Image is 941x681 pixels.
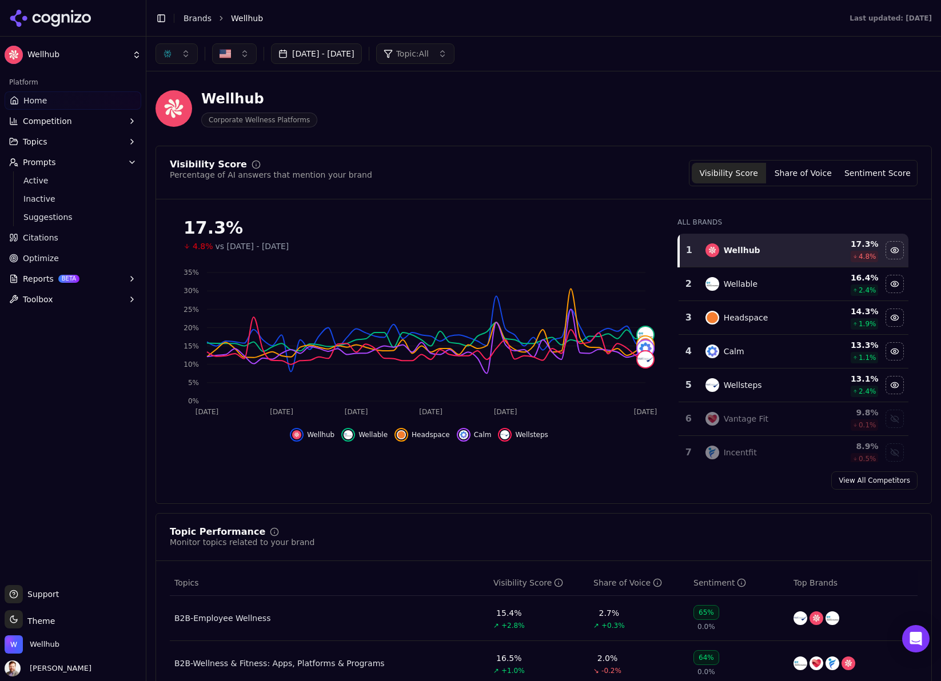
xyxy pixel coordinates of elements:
[184,360,199,368] tspan: 10%
[693,577,746,588] div: Sentiment
[496,652,521,664] div: 16.5%
[705,446,719,459] img: incentfit
[637,351,653,367] img: wellsteps
[184,342,199,350] tspan: 15%
[693,650,719,665] div: 64%
[23,616,55,626] span: Theme
[23,588,59,600] span: Support
[23,136,47,147] span: Topics
[5,290,141,309] button: Toolbox
[5,660,21,676] img: Chris Dean
[599,607,620,619] div: 2.7%
[724,312,768,323] div: Headspace
[174,612,270,624] div: B2B-Employee Wellness
[693,605,719,620] div: 65%
[820,306,879,317] div: 14.3 %
[634,408,657,416] tspan: [DATE]
[886,410,904,428] button: Show vantage fit data
[679,267,908,301] tr: 2wellableWellable16.4%2.4%Hide wellable data
[593,621,599,630] span: ↗
[886,376,904,394] button: Hide wellsteps data
[220,48,231,59] img: United States
[231,13,263,24] span: Wellhub
[494,408,517,416] tspan: [DATE]
[5,635,23,654] img: Wellhub
[705,344,719,358] img: calm
[23,253,59,264] span: Optimize
[684,243,694,257] div: 1
[859,286,876,295] span: 2.4 %
[23,211,123,223] span: Suggestions
[174,658,385,669] div: B2B-Wellness & Fitness: Apps, Platforms & Programs
[184,287,199,295] tspan: 30%
[396,48,429,59] span: Topic: All
[170,169,372,181] div: Percentage of AI answers that mention your brand
[27,50,127,60] span: Wellhub
[307,430,334,439] span: Wellhub
[30,639,59,650] span: Wellhub
[831,471,918,490] a: View All Competitors
[683,344,694,358] div: 4
[201,113,317,127] span: Corporate Wellness Platforms
[271,43,362,64] button: [DATE] - [DATE]
[58,275,79,283] span: BETA
[270,408,293,416] tspan: [DATE]
[344,430,353,439] img: wellable
[683,446,694,459] div: 7
[677,218,908,227] div: All Brands
[170,160,247,169] div: Visibility Score
[184,324,199,332] tspan: 20%
[23,294,53,305] span: Toolbox
[5,249,141,267] a: Optimize
[500,430,509,439] img: wellsteps
[724,245,760,256] div: Wellhub
[593,577,662,588] div: Share of Voice
[25,663,91,674] span: [PERSON_NAME]
[724,379,762,391] div: Wellsteps
[679,234,908,267] tr: 1wellhubWellhub17.3%4.8%Hide wellhub data
[724,413,768,424] div: Vantage Fit
[826,611,839,625] img: wellable
[859,353,876,362] span: 1.1 %
[810,656,823,670] img: vantage fit
[457,428,492,442] button: Hide calm data
[216,241,289,252] span: vs [DATE] - [DATE]
[810,611,823,625] img: wellhub
[5,46,23,64] img: Wellhub
[23,157,56,168] span: Prompts
[601,621,625,630] span: +0.3%
[184,218,655,238] div: 17.3%
[679,402,908,436] tr: 6vantage fitVantage Fit9.8%0.1%Show vantage fit data
[859,420,876,430] span: 0.1 %
[826,656,839,670] img: incentfit
[5,270,141,288] button: ReportsBETA
[493,666,499,675] span: ↗
[290,428,334,442] button: Hide wellhub data
[683,277,694,291] div: 2
[23,193,123,205] span: Inactive
[789,570,918,596] th: Top Brands
[679,301,908,335] tr: 3headspaceHeadspace14.3%1.9%Hide headspace data
[886,443,904,462] button: Show incentfit data
[820,373,879,384] div: 13.1 %
[397,430,406,439] img: headspace
[23,175,123,186] span: Active
[859,319,876,329] span: 1.9 %
[597,652,618,664] div: 2.0%
[19,209,127,225] a: Suggestions
[23,115,72,127] span: Competition
[184,269,199,277] tspan: 35%
[637,340,653,356] img: calm
[170,536,314,548] div: Monitor topics related to your brand
[5,229,141,247] a: Citations
[5,635,59,654] button: Open organization switcher
[459,430,468,439] img: calm
[23,232,58,243] span: Citations
[170,527,265,536] div: Topic Performance
[19,191,127,207] a: Inactive
[679,436,908,470] tr: 7incentfitIncentfit8.9%0.5%Show incentfit data
[589,570,689,596] th: shareOfVoice
[794,611,807,625] img: wellsteps
[5,91,141,110] a: Home
[155,90,192,127] img: Wellhub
